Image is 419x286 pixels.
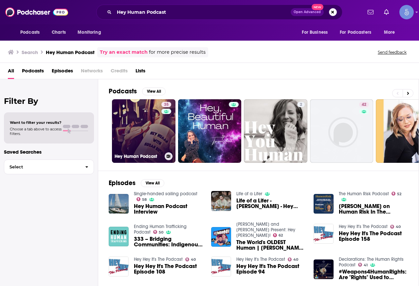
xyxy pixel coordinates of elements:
[4,96,94,106] h2: Filter By
[115,154,162,159] h3: Hey Human Podcast
[100,48,148,56] a: Try an exact match
[81,66,103,79] span: Networks
[340,28,371,37] span: For Podcasters
[358,263,368,267] a: 41
[339,203,408,215] a: Mark Heywood on Human Risk In The Creative Industries
[236,191,262,197] a: Life of a Lifer
[109,179,164,187] a: EpisodesView All
[52,28,66,37] span: Charts
[314,259,334,279] img: #Weapons4HumanRights: Are "Rights" Used to Regulate Killing? (With Christof Heyns)
[185,257,196,261] a: 40
[191,258,196,261] span: 40
[297,102,305,107] a: 2
[134,236,203,247] span: 333 – Bridging Communities: Indigenous Approaches to Combating Human Trafficking, with [PERSON_NAME]
[339,224,388,229] a: Hey Hey It's The Podcast
[4,160,94,174] button: Select
[153,230,164,234] a: 50
[365,7,376,18] a: Show notifications dropdown
[46,49,95,55] h3: Hey Human Podcast
[111,66,128,79] span: Credits
[20,28,40,37] span: Podcasts
[359,102,369,107] a: 42
[16,26,48,39] button: open menu
[396,225,401,228] span: 40
[141,179,164,187] button: View All
[379,26,403,39] button: open menu
[300,102,302,108] span: 2
[109,87,166,95] a: PodcastsView All
[399,5,414,19] span: Logged in as Spiral5-G1
[5,6,68,18] img: Podchaser - Follow, Share and Rate Podcasts
[384,28,395,37] span: More
[142,87,166,95] button: View All
[310,99,373,163] a: 42
[22,66,44,79] a: Podcasts
[134,257,183,262] a: Hey Hey It's The Podcast
[134,263,203,275] span: Hey Hey It's The Podcast Episode 108
[112,99,175,163] a: 35Hey Human Podcast
[161,102,171,107] a: 35
[10,127,62,136] span: Choose a tab above to access filters.
[390,225,401,229] a: 40
[339,231,408,242] a: Hey Hey It's The Podcast Episode 158
[149,48,206,56] span: for more precise results
[211,191,231,211] img: Life of a Lifer - Susan Ruth - Hey Human Podcast
[109,257,129,276] img: Hey Hey It's The Podcast Episode 108
[4,165,80,169] span: Select
[314,194,334,214] img: Mark Heywood on Human Risk In The Creative Industries
[159,231,163,234] span: 50
[244,99,307,163] a: 2
[336,26,381,39] button: open menu
[142,198,147,201] span: 58
[364,264,368,267] span: 41
[109,227,129,247] img: 333 – Bridging Communities: Indigenous Approaches to Combating Human Trafficking, with Josie Heyano
[164,102,169,108] span: 35
[339,203,408,215] span: [PERSON_NAME] on Human Risk In The Creative Industries
[109,194,129,214] img: Hey Human Podcast Interview
[109,179,136,187] h2: Episodes
[312,4,323,10] span: New
[291,8,324,16] button: Open AdvancedNew
[314,224,334,244] img: Hey Hey It's The Podcast Episode 158
[52,66,73,79] a: Episodes
[362,102,366,108] span: 42
[273,233,283,237] a: 62
[399,5,414,19] img: User Profile
[236,263,306,275] a: Hey Hey It's The Podcast Episode 94
[339,191,389,197] a: The Human Risk Podcast
[399,5,414,19] button: Show profile menu
[114,7,291,17] input: Search podcasts, credits, & more...
[78,28,101,37] span: Monitoring
[236,239,306,251] a: The World's OLDEST Human | Sal Vulcano & Chris Distefano Present: Hey Babe! | EP 29
[294,10,321,14] span: Open Advanced
[381,7,392,18] a: Show notifications dropdown
[8,66,14,79] span: All
[134,203,203,215] a: Hey Human Podcast Interview
[288,257,299,261] a: 40
[302,28,328,37] span: For Business
[236,257,285,262] a: Hey Hey It's The Podcast
[137,197,147,201] a: 58
[376,49,409,55] button: Send feedback
[109,87,137,95] h2: Podcasts
[211,257,231,276] img: Hey Hey It's The Podcast Episode 94
[136,66,145,79] a: Lists
[397,193,401,196] span: 52
[134,236,203,247] a: 333 – Bridging Communities: Indigenous Approaches to Combating Human Trafficking, with Josie Heyano
[10,120,62,125] span: Want to filter your results?
[211,227,231,247] img: The World's OLDEST Human | Sal Vulcano & Chris Distefano Present: Hey Babe! | EP 29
